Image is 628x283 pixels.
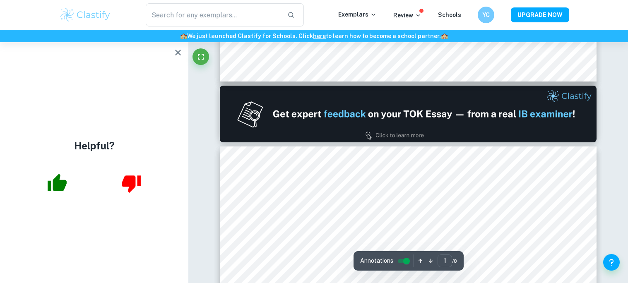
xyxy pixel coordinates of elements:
[603,254,620,271] button: Help and Feedback
[441,33,448,39] span: 🏫
[2,31,626,41] h6: We just launched Clastify for Schools. Click to learn how to become a school partner.
[478,7,494,23] button: YC
[511,7,569,22] button: UPGRADE NOW
[338,10,377,19] p: Exemplars
[74,138,115,153] h4: Helpful?
[452,257,457,265] span: / 8
[393,11,421,20] p: Review
[438,12,461,18] a: Schools
[59,7,112,23] img: Clastify logo
[192,48,209,65] button: Fullscreen
[220,86,597,142] img: Ad
[481,10,491,19] h6: YC
[360,257,393,265] span: Annotations
[146,3,281,26] input: Search for any exemplars...
[180,33,187,39] span: 🏫
[313,33,326,39] a: here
